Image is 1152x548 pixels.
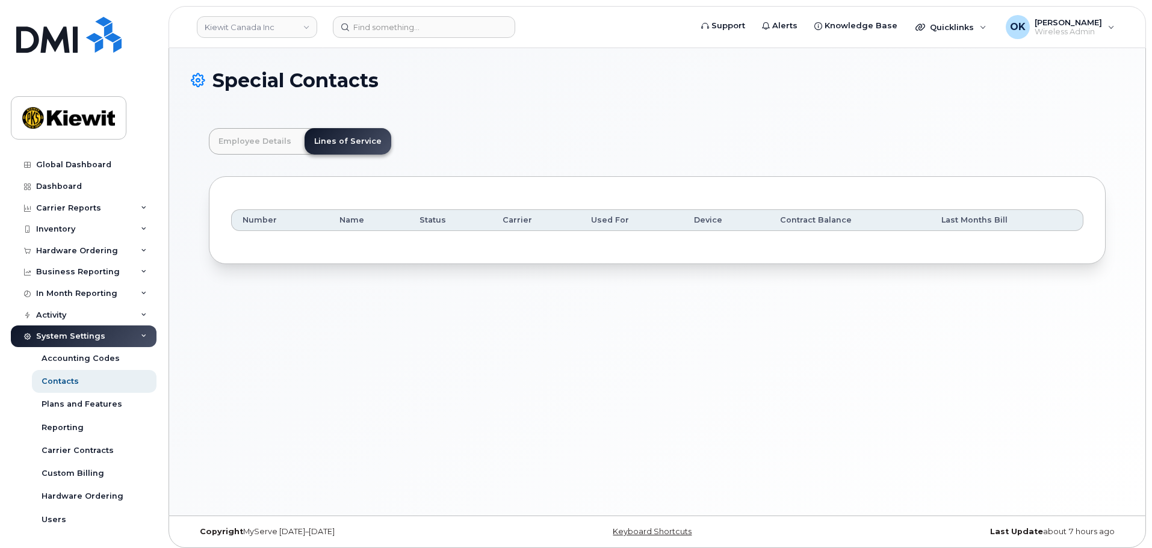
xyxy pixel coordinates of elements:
[683,209,769,231] th: Device
[209,128,301,155] a: Employee Details
[769,209,931,231] th: Contract Balance
[613,527,692,536] a: Keyboard Shortcuts
[305,128,391,155] a: Lines of Service
[191,70,1124,91] h1: Special Contacts
[200,527,243,536] strong: Copyright
[231,209,329,231] th: Number
[191,527,502,537] div: MyServe [DATE]–[DATE]
[931,209,1083,231] th: Last Months Bill
[409,209,492,231] th: Status
[990,527,1043,536] strong: Last Update
[492,209,580,231] th: Carrier
[1100,496,1143,539] iframe: Messenger Launcher
[580,209,683,231] th: Used For
[329,209,409,231] th: Name
[813,527,1124,537] div: about 7 hours ago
